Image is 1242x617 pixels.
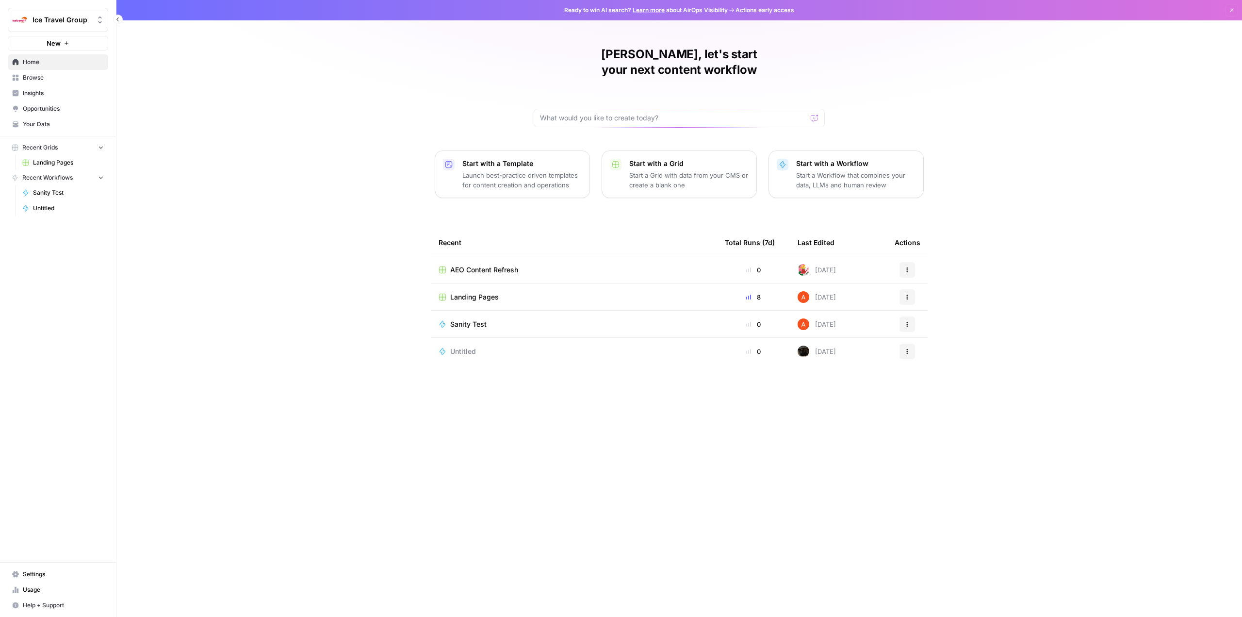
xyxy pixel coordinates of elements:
a: Home [8,54,108,70]
button: Recent Workflows [8,170,108,185]
button: Help + Support [8,598,108,613]
span: Recent Workflows [22,173,73,182]
button: Start with a TemplateLaunch best-practice driven templates for content creation and operations [435,150,590,198]
a: Landing Pages [18,155,108,170]
span: Sanity Test [33,188,104,197]
span: Untitled [33,204,104,213]
a: Usage [8,582,108,598]
img: bumscs0cojt2iwgacae5uv0980n9 [798,264,809,276]
p: Start a Workflow that combines your data, LLMs and human review [796,170,915,190]
span: New [47,38,61,48]
img: Ice Travel Group Logo [11,11,29,29]
span: Opportunities [23,104,104,113]
span: Ready to win AI search? about AirOps Visibility [564,6,728,15]
img: a7wp29i4q9fg250eipuu1edzbiqn [798,346,809,357]
span: Help + Support [23,601,104,610]
span: Untitled [450,347,476,356]
button: Workspace: Ice Travel Group [8,8,108,32]
a: Your Data [8,117,108,132]
div: Actions [895,229,920,256]
div: 0 [725,347,782,356]
span: Sanity Test [450,319,487,329]
a: Landing Pages [439,292,709,302]
div: [DATE] [798,318,836,330]
p: Start a Grid with data from your CMS or create a blank one [629,170,749,190]
div: Last Edited [798,229,834,256]
button: New [8,36,108,50]
a: Untitled [18,200,108,216]
span: AEO Content Refresh [450,265,518,275]
span: Landing Pages [450,292,499,302]
span: Browse [23,73,104,82]
div: 0 [725,319,782,329]
span: Insights [23,89,104,98]
span: Landing Pages [33,158,104,167]
div: Total Runs (7d) [725,229,775,256]
button: Start with a GridStart a Grid with data from your CMS or create a blank one [602,150,757,198]
div: Recent [439,229,709,256]
a: AEO Content Refresh [439,265,709,275]
span: Actions early access [735,6,794,15]
span: Ice Travel Group [33,15,91,25]
p: Start with a Grid [629,159,749,168]
a: Sanity Test [439,319,709,329]
a: Browse [8,70,108,85]
input: What would you like to create today? [540,113,807,123]
span: Usage [23,585,104,594]
p: Start with a Workflow [796,159,915,168]
div: [DATE] [798,346,836,357]
button: Recent Grids [8,140,108,155]
span: Home [23,58,104,67]
a: Learn more [633,6,665,14]
div: 8 [725,292,782,302]
span: Your Data [23,120,104,129]
a: Insights [8,85,108,101]
img: cje7zb9ux0f2nqyv5qqgv3u0jxek [798,318,809,330]
a: Sanity Test [18,185,108,200]
a: Opportunities [8,101,108,117]
div: 0 [725,265,782,275]
div: [DATE] [798,264,836,276]
p: Start with a Template [462,159,582,168]
div: [DATE] [798,291,836,303]
span: Recent Grids [22,143,58,152]
a: Untitled [439,347,709,356]
button: Start with a WorkflowStart a Workflow that combines your data, LLMs and human review [768,150,924,198]
p: Launch best-practice driven templates for content creation and operations [462,170,582,190]
span: Settings [23,570,104,579]
a: Settings [8,567,108,582]
img: cje7zb9ux0f2nqyv5qqgv3u0jxek [798,291,809,303]
h1: [PERSON_NAME], let's start your next content workflow [534,47,825,78]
